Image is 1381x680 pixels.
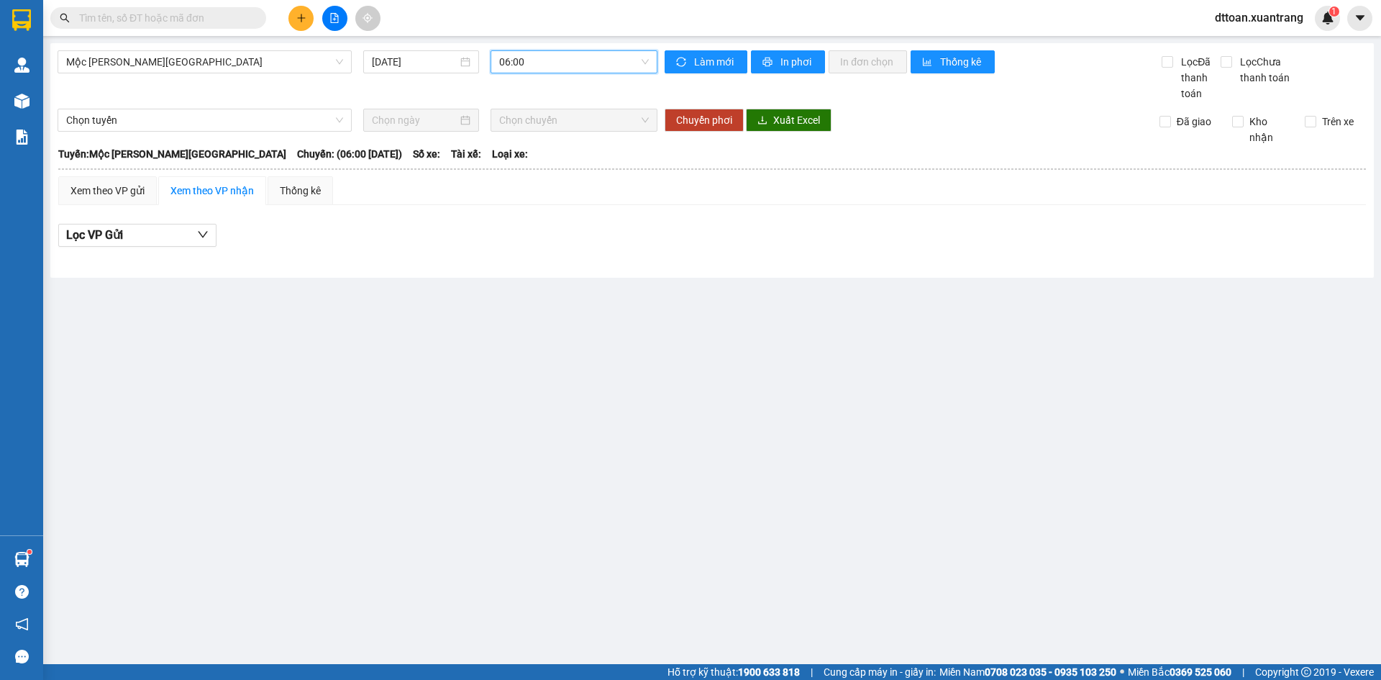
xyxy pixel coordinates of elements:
[939,664,1116,680] span: Miền Nam
[1171,114,1217,130] span: Đã giao
[1347,6,1372,31] button: caret-down
[296,13,306,23] span: plus
[451,146,481,162] span: Tài xế:
[355,6,380,31] button: aim
[665,109,744,132] button: Chuyển phơi
[911,50,995,73] button: bar-chartThống kê
[746,109,831,132] button: downloadXuất Excel
[762,57,775,68] span: printer
[15,650,29,663] span: message
[676,57,688,68] span: sync
[66,109,343,131] span: Chọn tuyến
[940,54,983,70] span: Thống kê
[322,6,347,31] button: file-add
[499,109,649,131] span: Chọn chuyến
[985,666,1116,678] strong: 0708 023 035 - 0935 103 250
[12,9,31,31] img: logo-vxr
[1120,669,1124,675] span: ⚪️
[1331,6,1336,17] span: 1
[14,552,29,567] img: warehouse-icon
[780,54,813,70] span: In phơi
[824,664,936,680] span: Cung cấp máy in - giấy in:
[329,13,339,23] span: file-add
[492,146,528,162] span: Loại xe:
[1170,666,1231,678] strong: 0369 525 060
[79,10,249,26] input: Tìm tên, số ĐT hoặc mã đơn
[14,94,29,109] img: warehouse-icon
[372,112,457,128] input: Chọn ngày
[27,550,32,554] sup: 1
[372,54,457,70] input: 11/08/2025
[1203,9,1315,27] span: dttoan.xuantrang
[70,183,145,199] div: Xem theo VP gửi
[58,148,286,160] b: Tuyến: Mộc [PERSON_NAME][GEOGRAPHIC_DATA]
[922,57,934,68] span: bar-chart
[665,50,747,73] button: syncLàm mới
[170,183,254,199] div: Xem theo VP nhận
[280,183,321,199] div: Thống kê
[1242,664,1244,680] span: |
[751,50,825,73] button: printerIn phơi
[288,6,314,31] button: plus
[1321,12,1334,24] img: icon-new-feature
[15,617,29,631] span: notification
[197,229,209,240] span: down
[413,146,440,162] span: Số xe:
[1316,114,1359,130] span: Trên xe
[1244,114,1294,145] span: Kho nhận
[15,585,29,599] span: question-circle
[667,664,800,680] span: Hỗ trợ kỹ thuật:
[1354,12,1367,24] span: caret-down
[694,54,736,70] span: Làm mới
[1301,667,1311,677] span: copyright
[499,51,649,73] span: 06:00
[60,13,70,23] span: search
[66,226,123,244] span: Lọc VP Gửi
[811,664,813,680] span: |
[738,666,800,678] strong: 1900 633 818
[1234,54,1308,86] span: Lọc Chưa thanh toán
[1329,6,1339,17] sup: 1
[363,13,373,23] span: aim
[297,146,402,162] span: Chuyến: (06:00 [DATE])
[66,51,343,73] span: Mộc Châu - Hà Nội
[14,130,29,145] img: solution-icon
[58,224,217,247] button: Lọc VP Gửi
[14,58,29,73] img: warehouse-icon
[829,50,907,73] button: In đơn chọn
[1175,54,1220,101] span: Lọc Đã thanh toán
[1128,664,1231,680] span: Miền Bắc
